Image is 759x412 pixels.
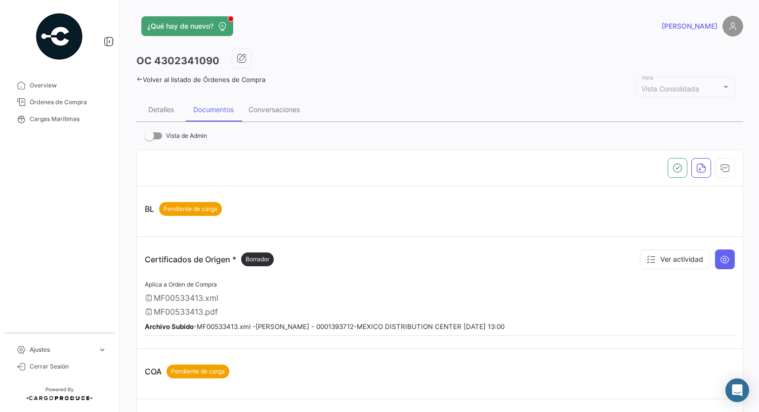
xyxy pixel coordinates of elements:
span: [PERSON_NAME] [662,21,717,31]
span: Borrador [246,255,269,264]
span: Aplica a Orden de Compra [145,281,217,288]
span: expand_more [98,345,107,354]
span: Cerrar Sesión [30,362,107,371]
span: Pendiente de carga [164,205,217,213]
a: Órdenes de Compra [8,94,111,111]
b: Archivo Subido [145,323,194,330]
p: COA [145,365,229,378]
a: Volver al listado de Órdenes de Compra [136,76,265,83]
p: Certificados de Origen * [145,252,274,266]
img: powered-by.png [35,12,84,61]
small: - MF00533413.xml - [PERSON_NAME] - 0001393712-MEXICO DISTRIBUTION CENTER [DATE] 13:00 [145,323,505,330]
span: MF00533413.xml [154,293,218,303]
span: Overview [30,81,107,90]
div: Documentos [193,105,234,114]
span: MF00533413.pdf [154,307,218,317]
span: ¿Qué hay de nuevo? [147,21,213,31]
div: Conversaciones [249,105,300,114]
span: Órdenes de Compra [30,98,107,107]
span: Ajustes [30,345,94,354]
mat-select-trigger: Vista Consolidada [641,84,699,93]
span: Pendiente de carga [171,367,225,376]
a: Overview [8,77,111,94]
span: Cargas Marítimas [30,115,107,124]
p: BL [145,202,222,216]
span: Vista de Admin [166,130,207,142]
button: Ver actividad [640,249,710,269]
div: Abrir Intercom Messenger [725,378,749,402]
img: placeholder-user.png [722,16,743,37]
a: Cargas Marítimas [8,111,111,127]
button: ¿Qué hay de nuevo? [141,16,233,36]
div: Detalles [148,105,174,114]
h3: OC 4302341090 [136,54,219,68]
